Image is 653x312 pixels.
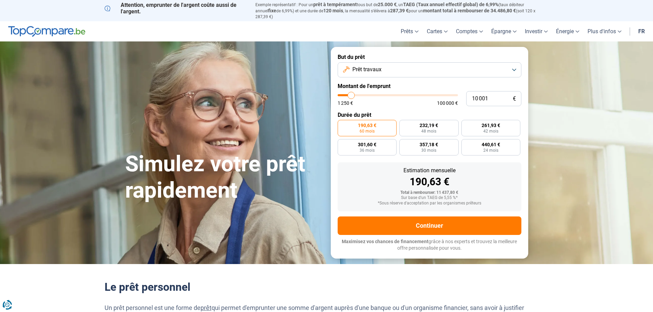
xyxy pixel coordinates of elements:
a: Cartes [423,21,452,41]
div: Total à rembourser: 11 437,80 € [343,190,516,195]
p: Attention, emprunter de l'argent coûte aussi de l'argent. [105,2,247,15]
label: Durée du prêt [338,112,521,118]
a: fr [634,21,649,41]
span: € [513,96,516,102]
h2: Le prêt personnel [105,280,549,294]
a: Énergie [552,21,583,41]
p: grâce à nos experts et trouvez la meilleure offre personnalisée pour vous. [338,238,521,252]
span: 301,60 € [358,142,376,147]
button: Prêt travaux [338,62,521,77]
a: Prêts [397,21,423,41]
button: Continuer [338,216,521,235]
span: TAEG (Taux annuel effectif global) de 6,99% [403,2,498,7]
a: prêt [201,304,211,311]
span: fixe [268,8,276,13]
div: Sur base d'un TAEG de 5,55 %* [343,196,516,200]
span: 100 000 € [437,101,458,105]
span: 1 250 € [338,101,353,105]
span: 25.000 € [378,2,397,7]
div: Estimation mensuelle [343,168,516,173]
span: 190,63 € [358,123,376,128]
a: Épargne [487,21,521,41]
span: 60 mois [360,129,375,133]
span: 30 mois [421,148,436,152]
span: 357,18 € [420,142,438,147]
span: 287,39 € [390,8,409,13]
span: 261,93 € [482,123,500,128]
div: 190,63 € [343,177,516,187]
span: 120 mois [323,8,343,13]
div: *Sous réserve d'acceptation par les organismes prêteurs [343,201,516,206]
span: 36 mois [360,148,375,152]
span: Maximisez vos chances de financement [342,239,428,244]
span: 42 mois [483,129,498,133]
a: Investir [521,21,552,41]
span: Prêt travaux [352,66,382,73]
a: Plus d'infos [583,21,626,41]
label: But du prêt [338,54,521,60]
p: Exemple représentatif : Pour un tous but de , un (taux débiteur annuel de 6,99%) et une durée de ... [255,2,549,20]
span: 232,19 € [420,123,438,128]
span: 24 mois [483,148,498,152]
span: prêt à tempérament [313,2,357,7]
span: montant total à rembourser de 34.486,80 € [423,8,516,13]
a: Comptes [452,21,487,41]
h1: Simulez votre prêt rapidement [125,151,323,204]
label: Montant de l'emprunt [338,83,521,89]
span: 48 mois [421,129,436,133]
span: 440,61 € [482,142,500,147]
img: TopCompare [8,26,85,37]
